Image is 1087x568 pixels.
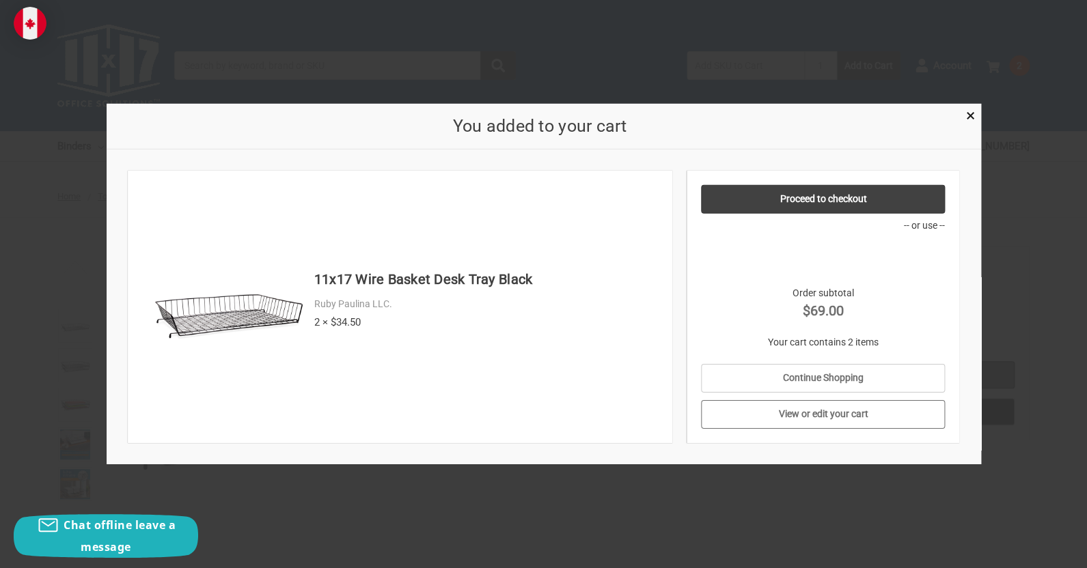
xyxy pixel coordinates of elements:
iframe: PayPal-paypal [701,238,945,265]
p: Your cart contains 2 items [701,335,945,350]
h4: 11x17 Wire Basket Desk Tray Black [314,269,659,289]
a: Continue Shopping [701,364,945,393]
div: Order subtotal [701,286,945,321]
span: × [966,106,975,126]
div: 2 × $34.50 [314,315,659,330]
a: Close [963,107,978,122]
a: View or edit your cart [701,400,945,429]
span: Chat offline leave a message [64,517,176,554]
h2: You added to your cart [128,113,952,139]
a: Proceed to checkout [701,185,945,214]
img: duty and tax information for Canada [14,7,46,40]
button: Chat offline leave a message [14,514,198,558]
strong: $69.00 [701,300,945,321]
div: Ruby Paulina LLC. [314,297,659,311]
img: 11x17 Wire Basket Desk Tray Black [150,228,307,386]
p: -- or use -- [701,218,945,233]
